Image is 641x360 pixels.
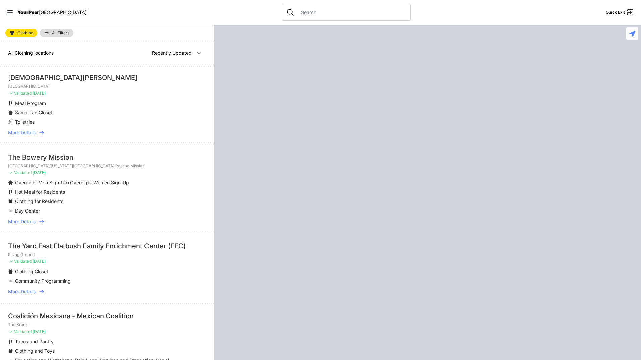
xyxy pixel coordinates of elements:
a: YourPeer[GEOGRAPHIC_DATA] [17,10,87,14]
span: ✓ Validated [9,91,32,96]
p: [GEOGRAPHIC_DATA] [8,84,206,89]
a: More Details [8,218,206,225]
span: [DATE] [33,91,46,96]
p: Rising Ground [8,252,206,257]
span: Clothing for Residents [15,198,63,204]
div: The Yard East Flatbush Family Enrichment Center (FEC) [8,241,206,251]
span: Toiletries [15,119,35,125]
span: [GEOGRAPHIC_DATA] [39,9,87,15]
span: Clothing Closet [15,268,48,274]
a: All Filters [40,29,73,37]
span: More Details [8,218,36,225]
span: • [67,180,70,185]
p: The Bronx [8,322,206,327]
span: ✓ Validated [9,259,32,264]
span: Clothing and Toys [15,348,55,354]
span: Community Programming [15,278,71,284]
span: Meal Program [15,100,46,106]
div: The Bowery Mission [8,153,206,162]
span: Tacos and Pantry [15,339,54,344]
span: More Details [8,288,36,295]
a: Quick Exit [606,8,634,16]
span: [DATE] [33,259,46,264]
span: Overnight Women Sign-Up [70,180,129,185]
span: All Filters [52,31,69,35]
span: Hot Meal for Residents [15,189,65,195]
span: [DATE] [33,170,46,175]
div: Coalición Mexicana - Mexican Coalition [8,311,206,321]
div: [DEMOGRAPHIC_DATA][PERSON_NAME] [8,73,206,82]
input: Search [297,9,406,16]
a: More Details [8,288,206,295]
span: YourPeer [17,9,39,15]
span: All Clothing locations [8,50,54,56]
span: Samaritan Closet [15,110,52,115]
p: [GEOGRAPHIC_DATA]/[US_STATE][GEOGRAPHIC_DATA] Rescue Mission [8,163,206,169]
span: Overnight Men Sign-Up [15,180,67,185]
span: ✓ Validated [9,329,32,334]
span: [DATE] [33,329,46,334]
span: More Details [8,129,36,136]
span: Day Center [15,208,40,214]
span: Clothing [17,31,33,35]
span: Quick Exit [606,10,625,15]
a: More Details [8,129,206,136]
a: Clothing [5,29,37,37]
span: ✓ Validated [9,170,32,175]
